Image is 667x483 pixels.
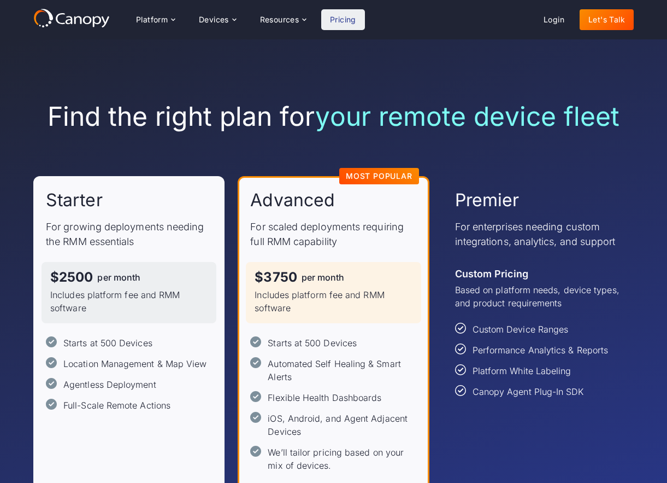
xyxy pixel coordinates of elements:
div: Location Management & Map View [63,357,206,370]
p: Includes platform fee and RMM software [50,288,208,315]
p: Based on platform needs, device types, and product requirements [455,283,621,310]
div: Resources [260,16,299,24]
a: Pricing [321,9,365,30]
div: Devices [190,9,245,31]
div: $2500 [50,271,93,284]
div: Full-Scale Remote Actions [63,399,170,412]
div: Platform [127,9,184,31]
a: Login [535,9,573,30]
div: Custom Pricing [455,266,528,281]
p: Includes platform fee and RMM software [255,288,412,315]
h1: Find the right plan for [33,101,634,132]
div: iOS, Android, and Agent Adjacent Devices [268,412,416,438]
div: We’ll tailor pricing based on your mix of devices. [268,446,416,472]
div: per month [302,273,345,282]
div: $3750 [255,271,297,284]
div: Most Popular [346,172,412,180]
div: Agentless Deployment [63,378,156,391]
div: Starts at 500 Devices [268,336,357,350]
div: Custom Device Ranges [473,323,569,336]
div: Devices [199,16,229,24]
p: For scaled deployments requiring full RMM capability [250,219,416,249]
a: Let's Talk [580,9,634,30]
div: Automated Self Healing & Smart Alerts [268,357,416,383]
div: Flexible Health Dashboards [268,391,381,404]
div: Starts at 500 Devices [63,336,152,350]
h2: Advanced [250,189,335,212]
div: Platform White Labeling [473,364,571,377]
p: For growing deployments needing the RMM essentials [46,219,212,249]
div: Resources [251,9,315,31]
h2: Premier [455,189,520,212]
h2: Starter [46,189,103,212]
span: your remote device fleet [315,100,619,132]
div: Platform [136,16,168,24]
div: Performance Analytics & Reports [473,344,608,357]
div: per month [97,273,140,282]
div: Canopy Agent Plug-In SDK [473,385,584,398]
p: For enterprises needing custom integrations, analytics, and support [455,219,621,249]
